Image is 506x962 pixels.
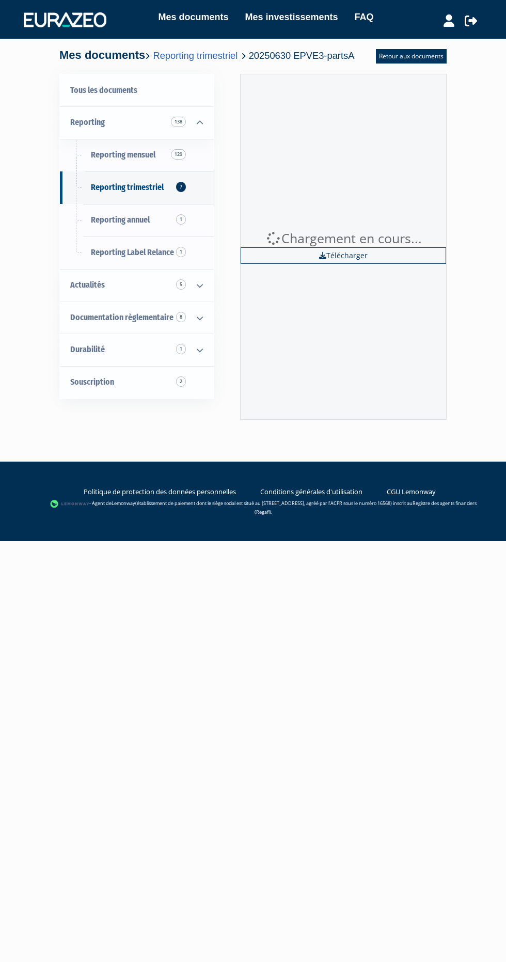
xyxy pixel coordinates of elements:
span: 129 [171,149,186,160]
img: logo-lemonway.png [50,499,90,509]
a: CGU Lemonway [387,487,436,497]
span: Reporting annuel [91,215,150,225]
a: Mes investissements [245,10,338,24]
span: 2 [176,376,186,387]
span: Actualités [70,280,105,290]
span: Reporting [70,117,105,127]
a: Durabilité 1 [60,334,214,366]
span: Durabilité [70,344,105,354]
a: Mes documents [158,10,228,24]
span: 138 [171,117,186,127]
a: Souscription2 [60,366,214,399]
a: Retour aux documents [376,49,447,64]
span: Reporting mensuel [91,150,155,160]
a: Lemonway [112,500,135,507]
div: - Agent de (établissement de paiement dont le siège social est situé au [STREET_ADDRESS], agréé p... [25,499,481,516]
span: 7 [176,182,186,192]
a: Reporting trimestriel7 [60,171,214,204]
a: Reporting annuel1 [60,204,214,236]
div: Chargement en cours... [241,229,446,248]
span: 1 [176,247,186,257]
img: 1732889491-logotype_eurazeo_blanc_rvb.png [24,12,106,27]
a: Actualités 5 [60,269,214,302]
a: Reporting mensuel129 [60,139,214,171]
span: 1 [176,344,186,354]
span: 1 [176,214,186,225]
span: Souscription [70,377,114,387]
span: Reporting Label Relance [91,247,174,257]
a: Reporting Label Relance1 [60,236,214,269]
a: Documentation règlementaire 8 [60,302,214,334]
a: FAQ [355,10,374,24]
a: Reporting trimestriel [153,50,238,61]
span: 8 [176,312,186,322]
a: Registre des agents financiers (Regafi) [255,500,477,515]
span: Documentation règlementaire [70,312,173,322]
span: 5 [176,279,186,290]
a: Reporting 138 [60,106,214,139]
a: Télécharger [241,247,446,264]
span: 20250630 EPVE3-partsA [249,50,355,61]
span: Reporting trimestriel [91,182,164,192]
h4: Mes documents [59,49,354,61]
a: Politique de protection des données personnelles [84,487,236,497]
a: Conditions générales d'utilisation [260,487,362,497]
a: Tous les documents [60,74,214,107]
